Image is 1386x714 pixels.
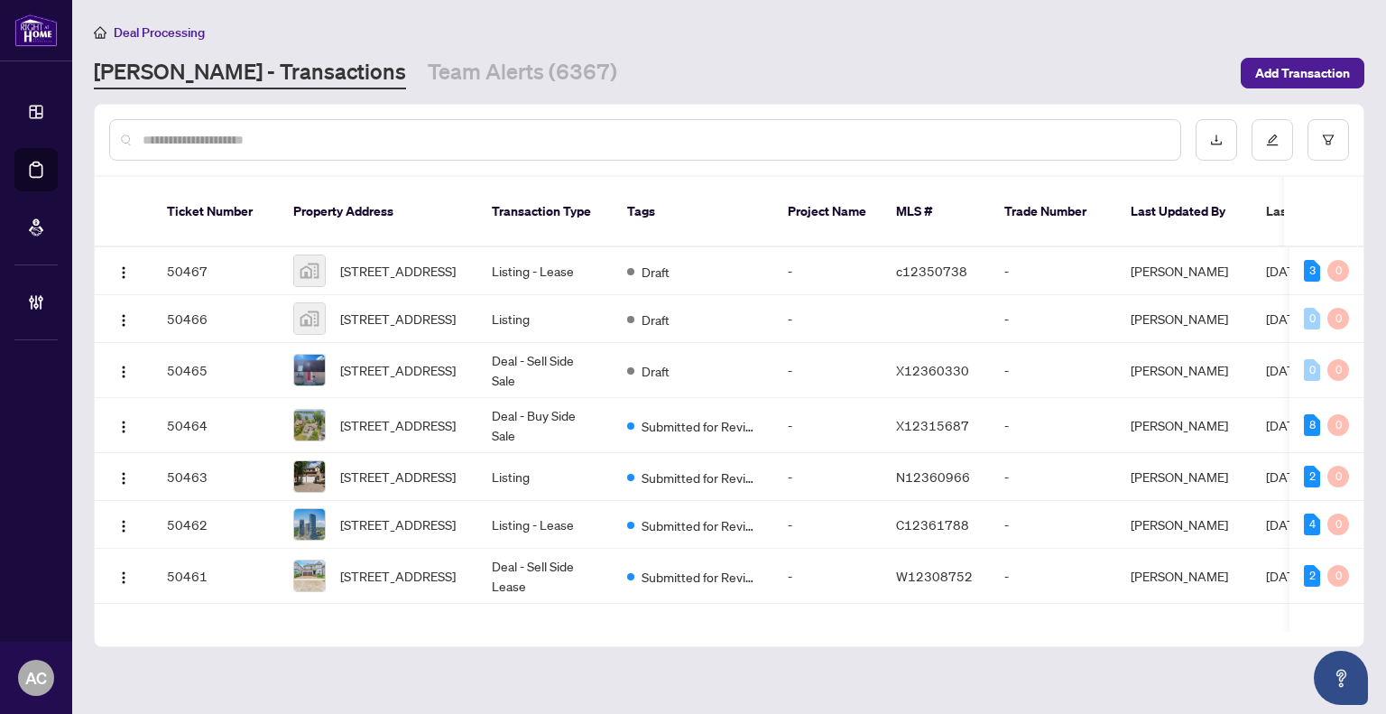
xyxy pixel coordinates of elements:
[896,263,967,279] span: c12350738
[773,549,882,604] td: -
[294,561,325,591] img: thumbnail-img
[109,462,138,491] button: Logo
[1304,466,1320,487] div: 2
[773,247,882,295] td: -
[1327,514,1349,535] div: 0
[990,398,1116,453] td: -
[116,313,131,328] img: Logo
[1266,311,1306,327] span: [DATE]
[279,177,477,247] th: Property Address
[109,356,138,385] button: Logo
[1266,568,1306,584] span: [DATE]
[642,262,670,282] span: Draft
[477,501,613,549] td: Listing - Lease
[1327,359,1349,381] div: 0
[152,247,279,295] td: 50467
[773,343,882,398] td: -
[1252,119,1293,161] button: edit
[152,453,279,501] td: 50463
[896,417,969,433] span: X12315687
[1116,177,1252,247] th: Last Updated By
[340,415,456,435] span: [STREET_ADDRESS]
[340,467,456,487] span: [STREET_ADDRESS]
[152,549,279,604] td: 50461
[1327,308,1349,329] div: 0
[1116,549,1252,604] td: [PERSON_NAME]
[990,177,1116,247] th: Trade Number
[642,515,759,535] span: Submitted for Review
[1327,414,1349,436] div: 0
[25,665,47,691] span: AC
[152,295,279,343] td: 50466
[94,26,106,39] span: home
[1266,362,1306,378] span: [DATE]
[477,247,613,295] td: Listing - Lease
[773,398,882,453] td: -
[990,501,1116,549] td: -
[1307,119,1349,161] button: filter
[1266,516,1306,533] span: [DATE]
[109,561,138,590] button: Logo
[477,177,613,247] th: Transaction Type
[477,398,613,453] td: Deal - Buy Side Sale
[340,309,456,329] span: [STREET_ADDRESS]
[1304,565,1320,587] div: 2
[1116,295,1252,343] td: [PERSON_NAME]
[477,549,613,604] td: Deal - Sell Side Lease
[1116,453,1252,501] td: [PERSON_NAME]
[1304,359,1320,381] div: 0
[1266,201,1376,221] span: Last Modified Date
[109,510,138,539] button: Logo
[642,361,670,381] span: Draft
[896,516,969,533] span: C12361788
[152,177,279,247] th: Ticket Number
[1322,134,1335,146] span: filter
[1266,468,1306,485] span: [DATE]
[1196,119,1237,161] button: download
[1266,417,1306,433] span: [DATE]
[1314,651,1368,705] button: Open asap
[1116,398,1252,453] td: [PERSON_NAME]
[477,343,613,398] td: Deal - Sell Side Sale
[340,515,456,534] span: [STREET_ADDRESS]
[990,295,1116,343] td: -
[109,411,138,440] button: Logo
[773,177,882,247] th: Project Name
[613,177,773,247] th: Tags
[294,303,325,334] img: thumbnail-img
[1304,260,1320,282] div: 3
[1255,59,1350,88] span: Add Transaction
[109,256,138,285] button: Logo
[1327,466,1349,487] div: 0
[340,566,456,586] span: [STREET_ADDRESS]
[94,57,406,89] a: [PERSON_NAME] - Transactions
[1116,343,1252,398] td: [PERSON_NAME]
[1304,414,1320,436] div: 8
[990,453,1116,501] td: -
[642,468,759,487] span: Submitted for Review
[1304,514,1320,535] div: 4
[116,420,131,434] img: Logo
[116,471,131,486] img: Logo
[116,519,131,533] img: Logo
[773,295,882,343] td: -
[773,501,882,549] td: -
[1116,247,1252,295] td: [PERSON_NAME]
[14,14,58,47] img: logo
[294,509,325,540] img: thumbnail-img
[1116,501,1252,549] td: [PERSON_NAME]
[882,177,990,247] th: MLS #
[152,343,279,398] td: 50465
[896,362,969,378] span: X12360330
[294,255,325,286] img: thumbnail-img
[477,295,613,343] td: Listing
[152,501,279,549] td: 50462
[116,265,131,280] img: Logo
[896,468,970,485] span: N12360966
[116,570,131,585] img: Logo
[152,398,279,453] td: 50464
[1327,260,1349,282] div: 0
[294,410,325,440] img: thumbnail-img
[1327,565,1349,587] div: 0
[896,568,973,584] span: W12308752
